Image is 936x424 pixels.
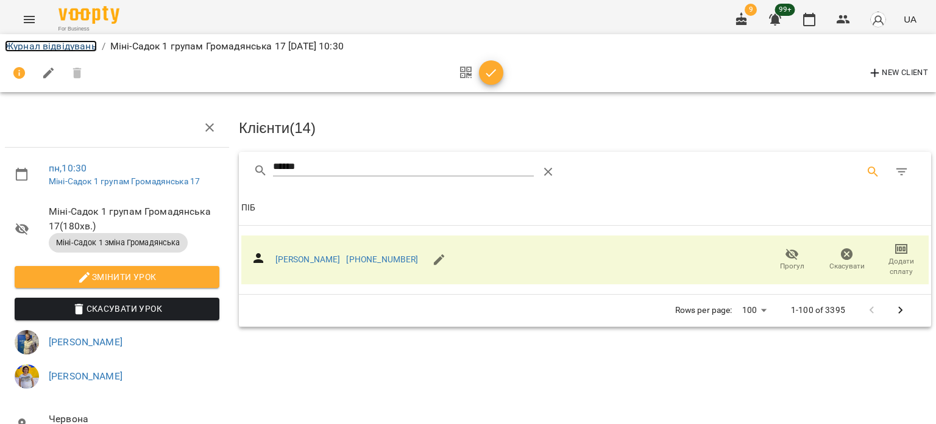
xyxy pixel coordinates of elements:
img: avatar_s.png [870,11,887,28]
nav: breadcrumb [5,39,931,54]
a: [PERSON_NAME] [275,254,341,264]
h3: Клієнти ( 14 ) [239,120,931,136]
p: Міні-Садок 1 групам Громадянська 17 [DATE] 10:30 [110,39,344,54]
button: Скасувати [820,243,874,277]
span: Міні-Садок 1 зміна Громадянська [49,237,188,248]
img: 269e8361f8b385b661069a01276f9891.jpg [15,330,39,354]
div: Sort [241,201,255,215]
button: UA [899,8,921,31]
button: Змінити урок [15,266,219,288]
span: For Business [58,25,119,33]
span: ПІБ [241,201,929,215]
p: Rows per page: [675,304,732,317]
div: Table Toolbar [239,152,931,191]
button: New Client [865,63,931,83]
span: Скасувати [829,261,865,271]
span: Прогул [780,261,804,271]
input: Search [273,157,534,177]
a: Журнал відвідувань [5,40,97,52]
a: [PHONE_NUMBER] [346,254,418,264]
span: Скасувати Урок [24,301,210,316]
div: 100 [737,301,771,319]
button: Next Page [886,296,915,325]
span: 9 [745,4,757,16]
span: Змінити урок [24,270,210,284]
img: 61427d73a8797fc46e03834be2b99227.jpg [15,364,39,389]
img: Voopty Logo [58,6,119,24]
span: Міні-Садок 1 групам Громадянська 17 ( 180 хв. ) [49,204,219,233]
button: Menu [15,5,44,34]
button: Прогул [765,243,820,277]
p: 1-100 of 3395 [791,304,845,317]
span: Додати сплату [881,256,921,277]
button: Скасувати Урок [15,298,219,320]
a: пн , 10:30 [49,162,87,174]
button: Search [859,157,888,187]
button: Фільтр [887,157,916,187]
a: Міні-Садок 1 групам Громадянська 17 [49,176,200,186]
a: [PERSON_NAME] [49,336,122,348]
span: New Client [868,66,928,81]
span: UA [904,13,916,26]
button: Додати сплату [874,243,929,277]
span: 99+ [775,4,795,16]
li: / [102,39,105,54]
a: [PERSON_NAME] [49,370,122,382]
div: ПІБ [241,201,255,215]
